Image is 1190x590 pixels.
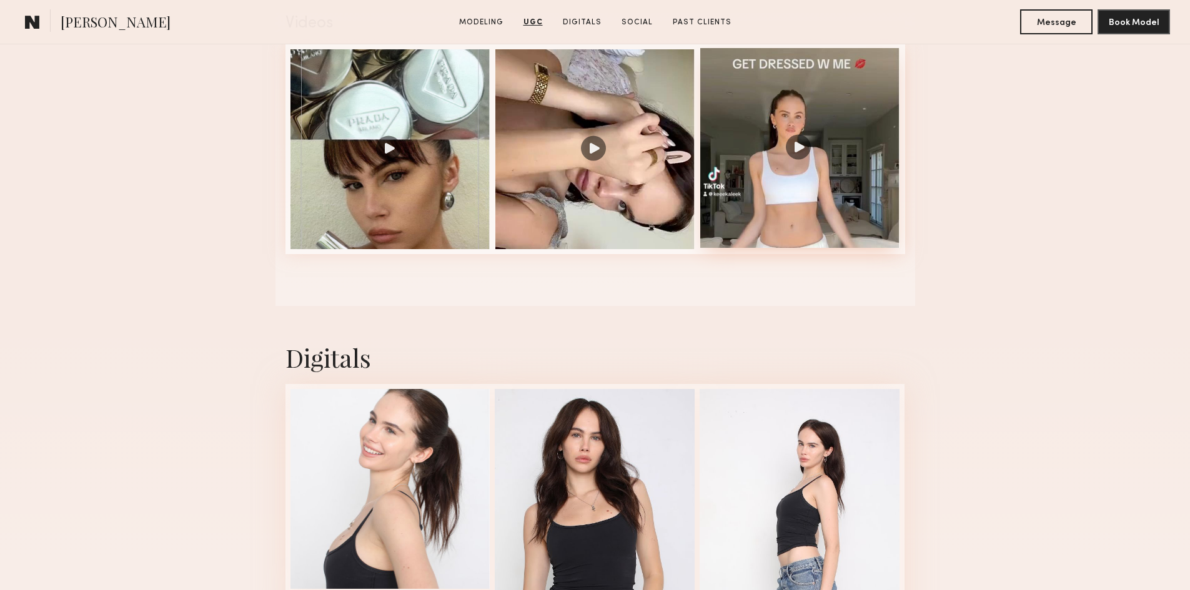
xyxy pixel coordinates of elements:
[518,17,548,28] a: UGC
[454,17,508,28] a: Modeling
[668,17,736,28] a: Past Clients
[558,17,607,28] a: Digitals
[617,17,658,28] a: Social
[61,12,171,34] span: [PERSON_NAME]
[285,341,905,374] div: Digitals
[1098,16,1170,27] a: Book Model
[1098,9,1170,34] button: Book Model
[1020,9,1093,34] button: Message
